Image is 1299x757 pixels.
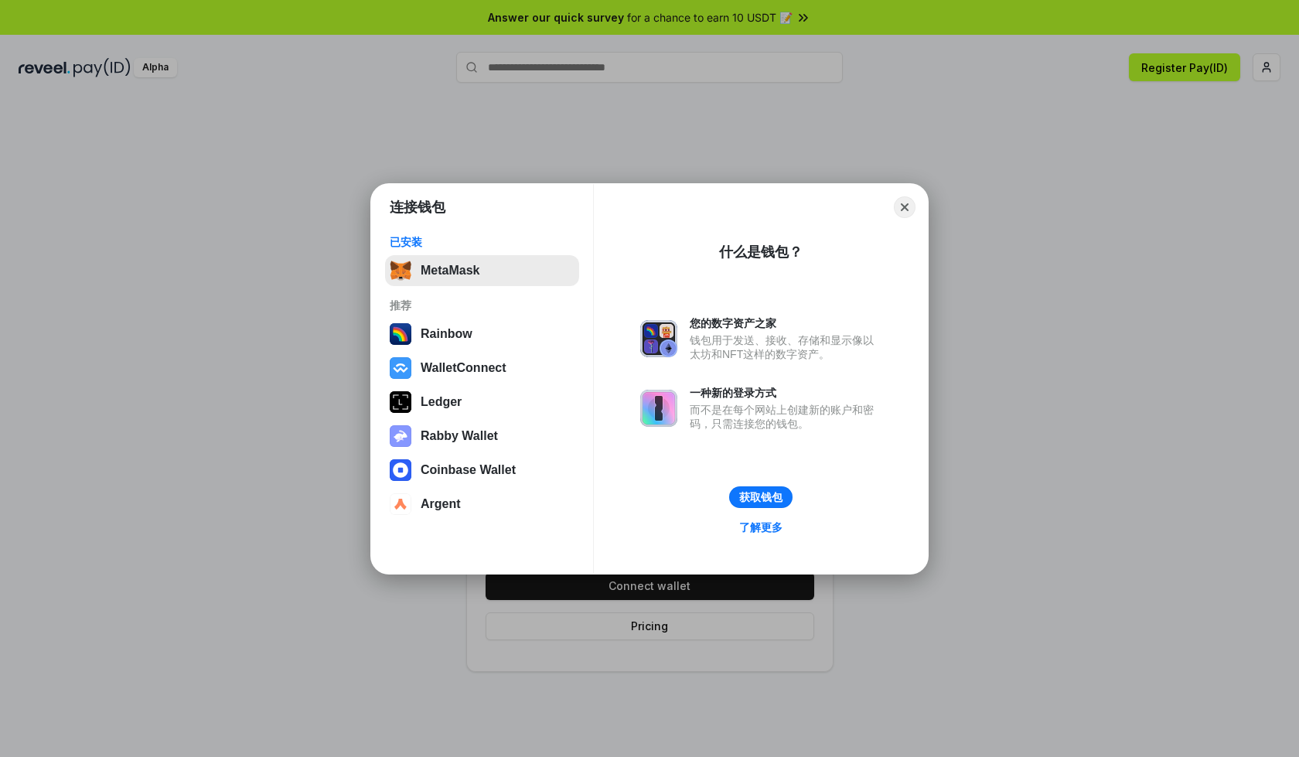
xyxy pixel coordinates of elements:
[690,316,881,330] div: 您的数字资产之家
[640,320,677,357] img: svg+xml,%3Csvg%20xmlns%3D%22http%3A%2F%2Fwww.w3.org%2F2000%2Fsvg%22%20fill%3D%22none%22%20viewBox...
[690,333,881,361] div: 钱包用于发送、接收、存储和显示像以太坊和NFT这样的数字资产。
[390,459,411,481] img: svg+xml,%3Csvg%20width%3D%2228%22%20height%3D%2228%22%20viewBox%3D%220%200%2028%2028%22%20fill%3D...
[390,357,411,379] img: svg+xml,%3Csvg%20width%3D%2228%22%20height%3D%2228%22%20viewBox%3D%220%200%2028%2028%22%20fill%3D...
[390,235,574,249] div: 已安装
[421,463,516,477] div: Coinbase Wallet
[385,387,579,418] button: Ledger
[739,520,782,534] div: 了解更多
[385,255,579,286] button: MetaMask
[385,455,579,486] button: Coinbase Wallet
[390,298,574,312] div: 推荐
[690,403,881,431] div: 而不是在每个网站上创建新的账户和密码，只需连接您的钱包。
[385,421,579,452] button: Rabby Wallet
[390,260,411,281] img: svg+xml,%3Csvg%20fill%3D%22none%22%20height%3D%2233%22%20viewBox%3D%220%200%2035%2033%22%20width%...
[390,323,411,345] img: svg+xml,%3Csvg%20width%3D%22120%22%20height%3D%22120%22%20viewBox%3D%220%200%20120%20120%22%20fil...
[390,493,411,515] img: svg+xml,%3Csvg%20width%3D%2228%22%20height%3D%2228%22%20viewBox%3D%220%200%2028%2028%22%20fill%3D...
[390,425,411,447] img: svg+xml,%3Csvg%20xmlns%3D%22http%3A%2F%2Fwww.w3.org%2F2000%2Fsvg%22%20fill%3D%22none%22%20viewBox...
[421,395,462,409] div: Ledger
[640,390,677,427] img: svg+xml,%3Csvg%20xmlns%3D%22http%3A%2F%2Fwww.w3.org%2F2000%2Fsvg%22%20fill%3D%22none%22%20viewBox...
[385,353,579,384] button: WalletConnect
[421,497,461,511] div: Argent
[719,243,803,261] div: 什么是钱包？
[690,386,881,400] div: 一种新的登录方式
[421,327,472,341] div: Rainbow
[421,429,498,443] div: Rabby Wallet
[729,486,793,508] button: 获取钱包
[390,391,411,413] img: svg+xml,%3Csvg%20xmlns%3D%22http%3A%2F%2Fwww.w3.org%2F2000%2Fsvg%22%20width%3D%2228%22%20height%3...
[385,489,579,520] button: Argent
[385,319,579,350] button: Rainbow
[739,490,782,504] div: 获取钱包
[421,264,479,278] div: MetaMask
[390,198,445,217] h1: 连接钱包
[730,517,792,537] a: 了解更多
[894,196,915,218] button: Close
[421,361,506,375] div: WalletConnect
